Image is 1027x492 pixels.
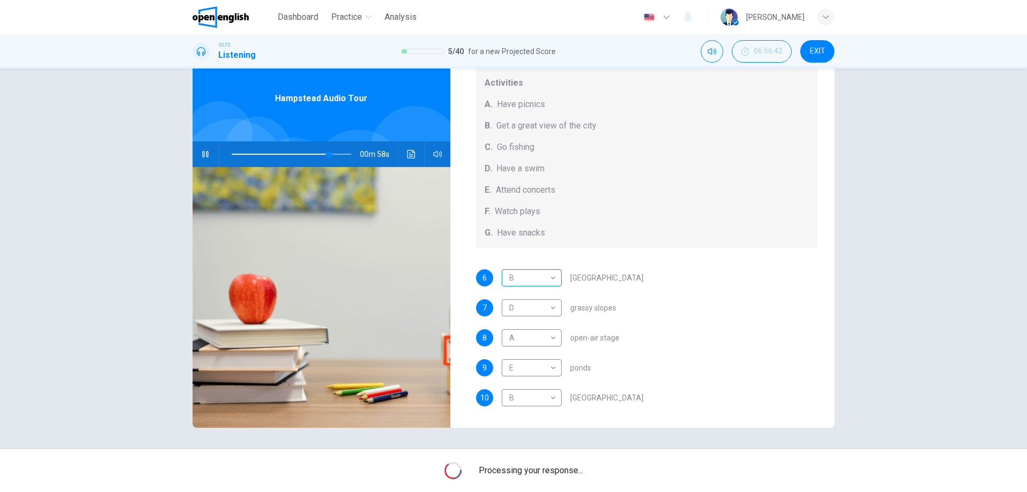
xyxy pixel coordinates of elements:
span: D. [485,162,492,175]
span: 10 [480,394,489,402]
span: G. [485,226,493,239]
span: Processing your response... [479,464,583,477]
div: Mute [701,40,723,63]
a: OpenEnglish logo [193,6,273,28]
span: C. [485,141,493,154]
span: Analysis [385,11,417,24]
span: A. [485,98,493,111]
div: A [502,323,558,353]
span: 8 [482,334,487,342]
div: [PERSON_NAME] [746,11,804,24]
span: Watch plays [495,205,540,218]
button: Dashboard [273,7,323,27]
button: 06:56:42 [732,40,792,63]
img: Profile picture [721,9,738,26]
span: Hampstead Audio Tour [275,92,367,105]
h1: Listening [218,49,256,62]
span: Go fishing [497,141,534,154]
span: E. [485,184,492,196]
span: 6 [482,274,487,282]
span: [GEOGRAPHIC_DATA] [570,274,643,282]
div: D [502,293,558,323]
span: Practice [331,11,362,24]
span: 5 / 40 [448,45,464,58]
span: F. [485,205,490,218]
span: 00m 58s [360,141,398,167]
span: for a new Projected Score [468,45,556,58]
div: E [502,353,558,383]
span: ponds [570,364,591,372]
span: 7 [482,304,487,312]
div: B [502,383,558,413]
span: EXIT [810,47,825,56]
span: 06:56:42 [754,47,783,56]
span: Attend concerts [496,184,555,196]
span: Have picnics [497,98,545,111]
span: Dashboard [278,11,318,24]
span: B. [485,119,492,132]
img: Hampstead Audio Tour [193,167,450,428]
span: Get a great view of the city [496,119,596,132]
span: Have a swim [496,162,545,175]
img: OpenEnglish logo [193,6,249,28]
img: en [642,13,656,21]
span: grassy slopes [570,304,616,312]
span: [GEOGRAPHIC_DATA] [570,394,643,402]
button: Click to see the audio transcription [403,141,420,167]
span: open-air stage [570,334,619,342]
div: B [502,263,558,293]
span: 9 [482,364,487,372]
span: Have snacks [497,226,545,239]
span: Activities [485,77,809,89]
button: EXIT [800,40,834,63]
span: IELTS [218,41,231,49]
div: Hide [732,40,792,63]
button: Practice [327,7,376,27]
button: Analysis [380,7,421,27]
